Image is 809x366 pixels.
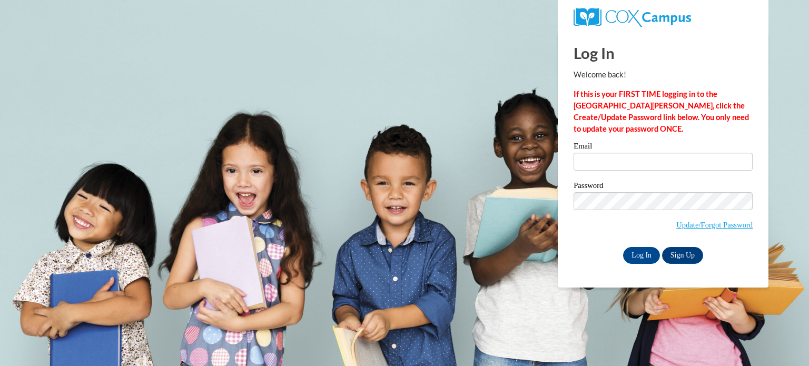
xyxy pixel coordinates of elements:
[623,247,660,264] input: Log In
[662,247,703,264] a: Sign Up
[574,182,753,192] label: Password
[574,90,749,133] strong: If this is your FIRST TIME logging in to the [GEOGRAPHIC_DATA][PERSON_NAME], click the Create/Upd...
[574,142,753,153] label: Email
[574,69,753,81] p: Welcome back!
[574,42,753,64] h1: Log In
[574,8,691,27] img: COX Campus
[574,12,691,21] a: COX Campus
[676,221,753,229] a: Update/Forgot Password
